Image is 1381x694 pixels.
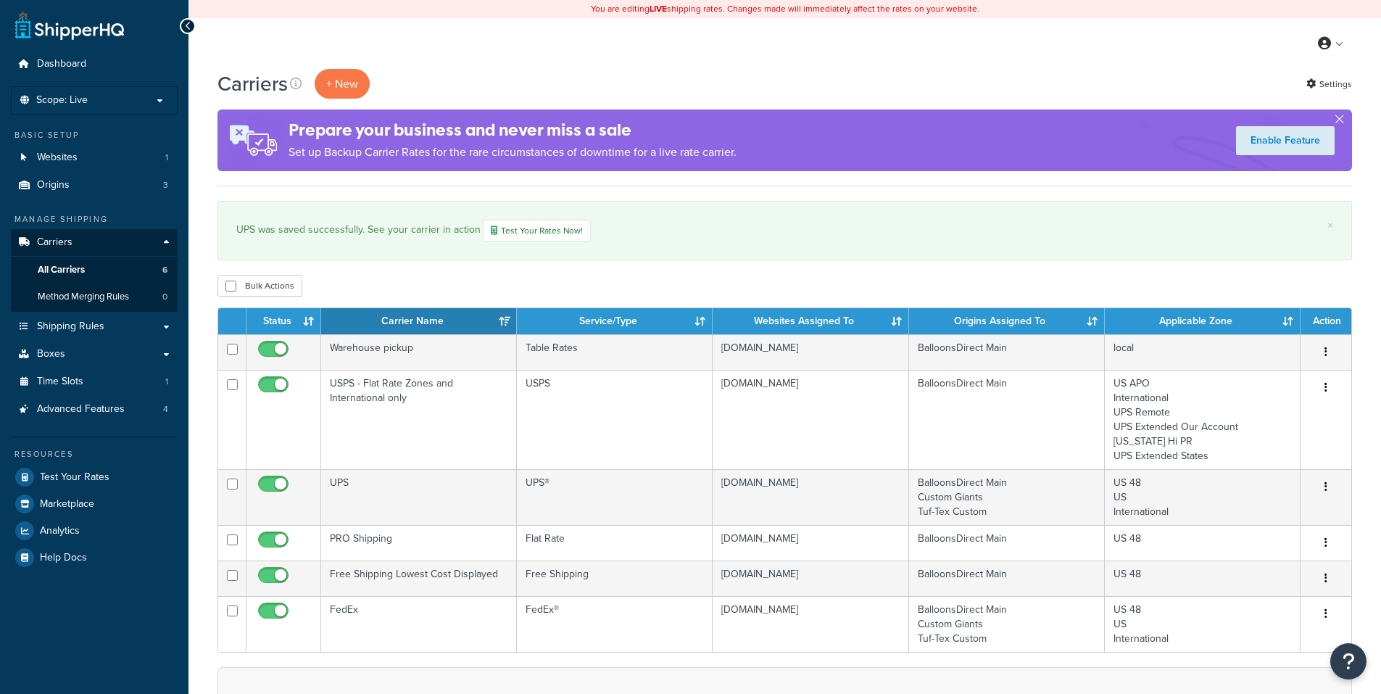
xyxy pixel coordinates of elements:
td: [DOMAIN_NAME] [713,525,908,561]
span: Shipping Rules [37,321,104,333]
h4: Prepare your business and never miss a sale [289,118,737,142]
div: Basic Setup [11,129,178,141]
div: UPS was saved successfully. See your carrier in action [236,220,1333,241]
td: Free Shipping [517,561,713,596]
a: Marketplace [11,491,178,517]
div: Manage Shipping [11,213,178,226]
a: Dashboard [11,51,178,78]
span: 1 [165,152,168,164]
button: Bulk Actions [217,275,302,297]
a: Test Your Rates [11,464,178,490]
td: US 48 US International [1105,596,1301,652]
td: [DOMAIN_NAME] [713,561,908,596]
a: Settings [1306,74,1352,94]
td: USPS - Flat Rate Zones and International only [321,370,517,469]
th: Status: activate to sort column ascending [246,308,321,334]
span: 0 [162,291,167,303]
th: Origins Assigned To: activate to sort column ascending [909,308,1105,334]
img: ad-rules-rateshop-fe6ec290ccb7230408bd80ed9643f0289d75e0ffd9eb532fc0e269fcd187b520.png [217,110,289,171]
span: Help Docs [40,552,87,564]
a: Carriers [11,229,178,256]
a: Analytics [11,518,178,544]
td: BalloonsDirect Main [909,561,1105,596]
a: Time Slots 1 [11,368,178,395]
li: Websites [11,144,178,171]
td: Free Shipping Lowest Cost Displayed [321,561,517,596]
td: PRO Shipping [321,525,517,561]
span: Boxes [37,348,65,360]
a: Boxes [11,341,178,368]
a: Method Merging Rules 0 [11,284,178,310]
td: BalloonsDirect Main Custom Giants Tuf-Tex Custom [909,596,1105,652]
td: US 48 [1105,561,1301,596]
a: ShipperHQ Home [15,11,124,40]
li: Time Slots [11,368,178,395]
td: FedEx [321,596,517,652]
button: + New [315,69,370,99]
span: Method Merging Rules [38,291,129,303]
a: All Carriers 6 [11,257,178,284]
td: local [1105,334,1301,370]
th: Carrier Name: activate to sort column ascending [321,308,517,334]
a: Shipping Rules [11,313,178,340]
td: US 48 [1105,525,1301,561]
span: Websites [37,152,78,164]
td: Flat Rate [517,525,713,561]
span: All Carriers [38,264,85,276]
td: FedEx® [517,596,713,652]
th: Service/Type: activate to sort column ascending [517,308,713,334]
td: US 48 US International [1105,469,1301,525]
p: Set up Backup Carrier Rates for the rare circumstances of downtime for a live rate carrier. [289,142,737,162]
td: UPS® [517,469,713,525]
li: Carriers [11,229,178,312]
div: Resources [11,448,178,460]
td: UPS [321,469,517,525]
td: US APO International UPS Remote UPS Extended Our Account [US_STATE] Hi PR UPS Extended States [1105,370,1301,469]
span: 3 [163,179,168,191]
th: Action [1301,308,1351,334]
button: Open Resource Center [1330,643,1367,679]
span: 6 [162,264,167,276]
a: Websites 1 [11,144,178,171]
td: BalloonsDirect Main Custom Giants Tuf-Tex Custom [909,469,1105,525]
li: Origins [11,172,178,199]
td: [DOMAIN_NAME] [713,334,908,370]
td: BalloonsDirect Main [909,525,1105,561]
td: Warehouse pickup [321,334,517,370]
td: [DOMAIN_NAME] [713,370,908,469]
a: Test Your Rates Now! [483,220,591,241]
a: Help Docs [11,545,178,571]
a: × [1327,220,1333,231]
a: Enable Feature [1236,126,1335,155]
span: Test Your Rates [40,471,109,484]
span: Dashboard [37,58,86,70]
b: LIVE [650,2,667,15]
th: Applicable Zone: activate to sort column ascending [1105,308,1301,334]
td: BalloonsDirect Main [909,334,1105,370]
td: [DOMAIN_NAME] [713,596,908,652]
span: Carriers [37,236,72,249]
span: Analytics [40,525,80,537]
span: Time Slots [37,376,83,388]
li: All Carriers [11,257,178,284]
span: Origins [37,179,70,191]
span: 1 [165,376,168,388]
a: Origins 3 [11,172,178,199]
td: BalloonsDirect Main [909,370,1105,469]
span: Advanced Features [37,403,125,416]
td: Table Rates [517,334,713,370]
li: Method Merging Rules [11,284,178,310]
h1: Carriers [217,70,288,98]
span: Marketplace [40,498,94,511]
span: 4 [163,403,168,416]
th: Websites Assigned To: activate to sort column ascending [713,308,908,334]
a: Advanced Features 4 [11,396,178,423]
li: Advanced Features [11,396,178,423]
